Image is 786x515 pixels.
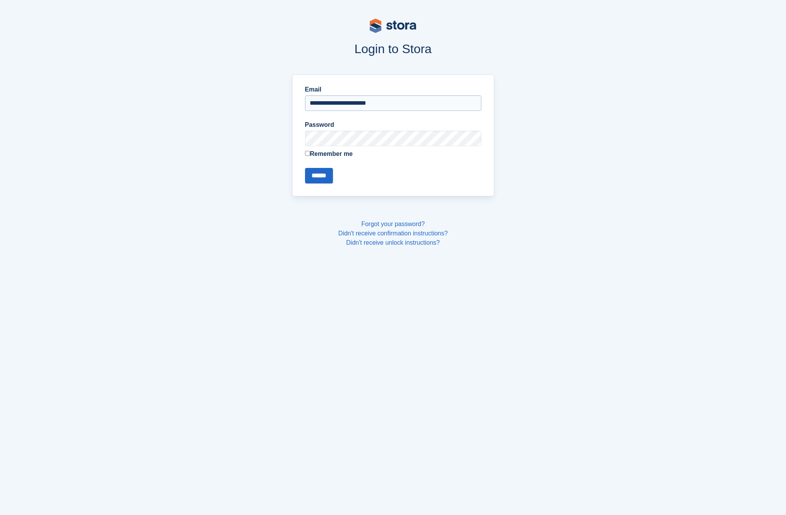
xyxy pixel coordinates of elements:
[361,221,425,227] a: Forgot your password?
[305,151,310,156] input: Remember me
[370,19,416,33] img: stora-logo-53a41332b3708ae10de48c4981b4e9114cc0af31d8433b30ea865607fb682f29.svg
[338,230,448,237] a: Didn't receive confirmation instructions?
[305,149,481,159] label: Remember me
[144,42,642,56] h1: Login to Stora
[305,120,481,130] label: Password
[346,239,440,246] a: Didn't receive unlock instructions?
[305,85,481,94] label: Email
